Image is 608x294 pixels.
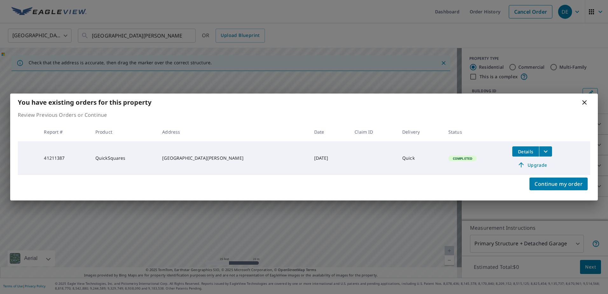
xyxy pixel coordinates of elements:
button: filesDropdownBtn-41211387 [539,146,552,157]
th: Claim ID [349,122,397,141]
th: Product [90,122,157,141]
div: [GEOGRAPHIC_DATA][PERSON_NAME] [162,155,304,161]
th: Status [443,122,507,141]
th: Address [157,122,309,141]
a: Upgrade [512,160,552,170]
span: Details [516,149,535,155]
span: Continue my order [535,179,583,188]
button: Continue my order [529,178,588,190]
b: You have existing orders for this property [18,98,151,107]
p: Review Previous Orders or Continue [18,111,590,119]
span: Upgrade [516,161,548,169]
span: Completed [449,156,476,161]
td: [DATE] [309,141,350,175]
td: 41211387 [39,141,90,175]
button: detailsBtn-41211387 [512,146,539,157]
th: Delivery [397,122,443,141]
td: QuickSquares [90,141,157,175]
th: Date [309,122,350,141]
th: Report # [39,122,90,141]
td: Quick [397,141,443,175]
